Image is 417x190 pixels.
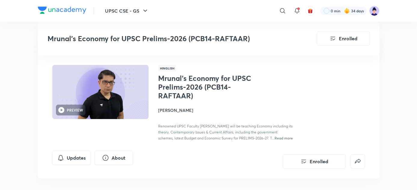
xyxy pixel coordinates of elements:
[369,6,379,16] img: Ravi Chalotra
[317,31,370,46] button: Enrolled
[274,136,293,140] span: Read more
[158,107,293,113] h4: [PERSON_NAME]
[67,107,83,113] h6: PREVIEW
[38,7,86,14] img: Company Logo
[51,64,149,120] img: Thumbnail
[52,151,91,165] button: Updates
[158,124,293,140] span: Renowned UPSC Faculty [PERSON_NAME] will be teaching Economy including its theory, Contemporary I...
[38,7,86,15] a: Company Logo
[305,6,315,16] button: avatar
[48,34,283,43] h3: Mrunal’s Economy for UPSC Prelims-2026 (PCB14-RAFTAAR)
[283,154,346,169] button: Enrolled
[101,5,152,17] button: UPSC CSE - GS
[158,65,176,72] span: Hinglish
[158,74,256,100] h1: Mrunal’s Economy for UPSC Prelims-2026 (PCB14-RAFTAAR)
[351,154,365,169] button: false
[344,8,350,14] img: streak
[94,151,133,165] button: About
[308,8,313,14] img: avatar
